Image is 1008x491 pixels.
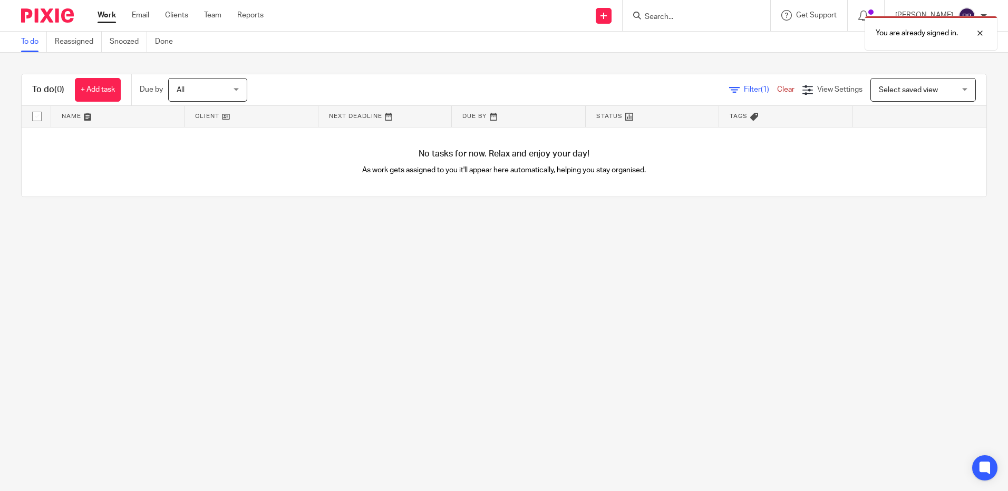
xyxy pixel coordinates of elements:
[744,86,777,93] span: Filter
[21,32,47,52] a: To do
[140,84,163,95] p: Due by
[55,32,102,52] a: Reassigned
[817,86,862,93] span: View Settings
[177,86,185,94] span: All
[75,78,121,102] a: + Add task
[22,149,986,160] h4: No tasks for now. Relax and enjoy your day!
[237,10,264,21] a: Reports
[263,165,745,175] p: As work gets assigned to you it'll appear here automatically, helping you stay organised.
[155,32,181,52] a: Done
[761,86,769,93] span: (1)
[204,10,221,21] a: Team
[21,8,74,23] img: Pixie
[98,10,116,21] a: Work
[879,86,938,94] span: Select saved view
[165,10,188,21] a: Clients
[958,7,975,24] img: svg%3E
[777,86,794,93] a: Clear
[110,32,147,52] a: Snoozed
[876,28,958,38] p: You are already signed in.
[132,10,149,21] a: Email
[730,113,748,119] span: Tags
[32,84,64,95] h1: To do
[54,85,64,94] span: (0)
